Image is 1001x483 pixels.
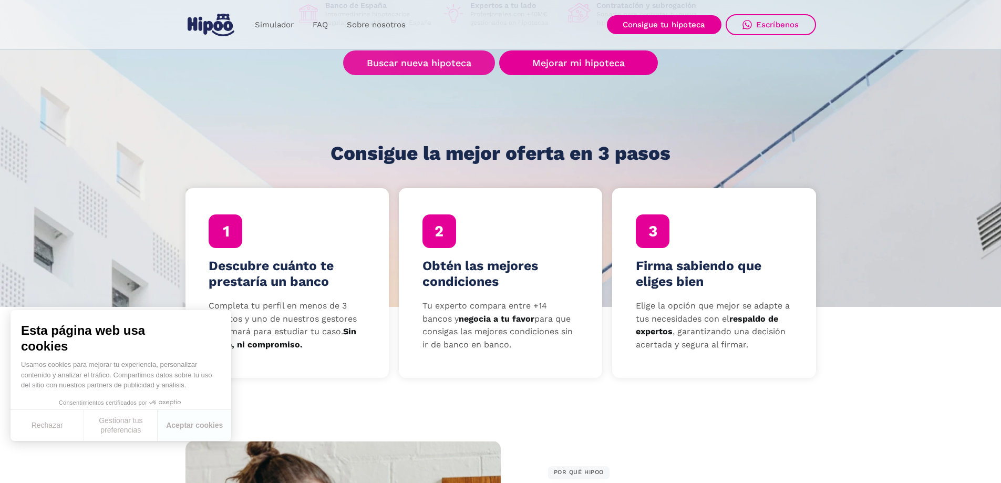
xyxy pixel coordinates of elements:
[422,258,579,290] h4: Obtén las mejores condiciones
[607,15,721,34] a: Consigue tu hipoteca
[343,50,495,75] a: Buscar nueva hipoteca
[636,258,792,290] h4: Firma sabiendo que eliges bien
[245,15,303,35] a: Simulador
[303,15,337,35] a: FAQ
[185,9,237,40] a: home
[337,15,415,35] a: Sobre nosotros
[209,326,356,350] strong: Sin coste, ni compromiso.
[459,314,534,324] strong: negocia a tu favor
[209,300,365,352] p: Completa tu perfil en menos de 3 minutos y uno de nuestros gestores te llamará para estudiar tu c...
[422,300,579,352] p: Tu experto compara entre +14 bancos y para que consigas las mejores condiciones sin ir de banco e...
[636,300,792,352] p: Elige la opción que mejor se adapte a tus necesidades con el , garantizando una decisión acertada...
[499,50,657,75] a: Mejorar mi hipoteca
[209,258,365,290] h4: Descubre cuánto te prestaría un banco
[331,143,670,164] h1: Consigue la mejor oferta en 3 pasos
[726,14,816,35] a: Escríbenos
[548,466,610,480] div: POR QUÉ HIPOO
[756,20,799,29] div: Escríbenos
